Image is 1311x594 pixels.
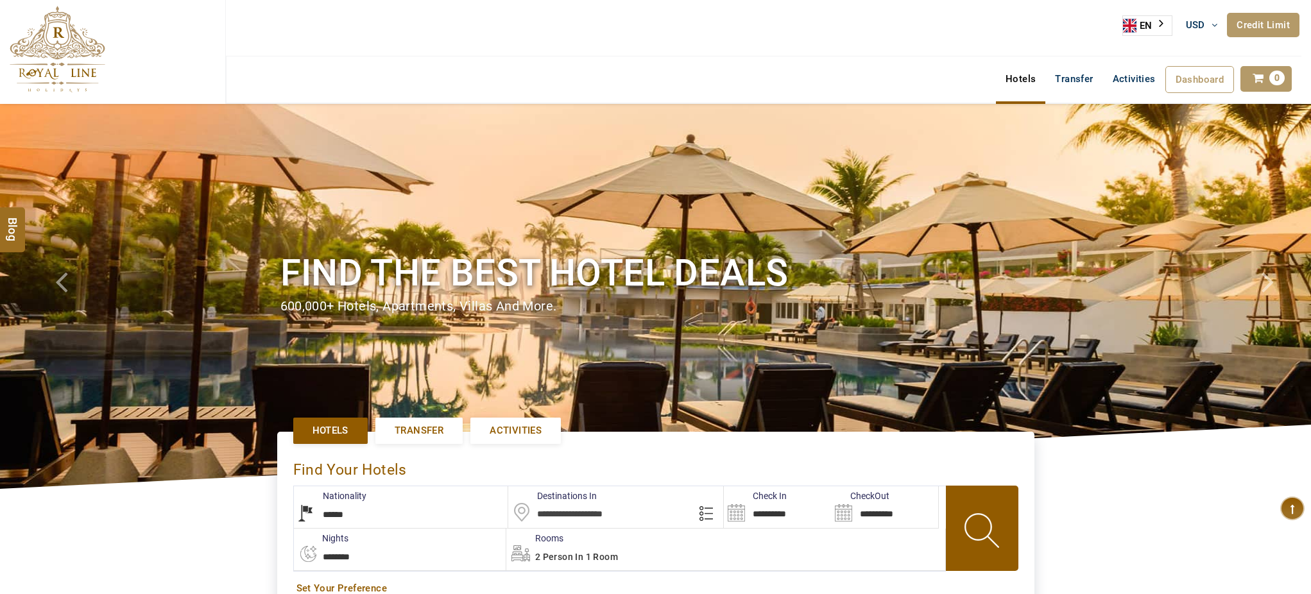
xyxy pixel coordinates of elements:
label: nights [293,532,348,545]
aside: Language selected: English [1122,15,1172,36]
span: 0 [1269,71,1285,85]
div: 600,000+ hotels, apartments, villas and more. [280,297,1031,316]
a: EN [1123,16,1172,35]
input: Search [724,486,831,528]
a: Activities [1103,66,1165,92]
input: Search [831,486,938,528]
div: Language [1122,15,1172,36]
div: Find Your Hotels [293,448,1018,486]
span: USD [1186,19,1205,31]
a: Activities [470,418,561,444]
span: Blog [4,217,21,228]
span: 2 Person in 1 Room [535,552,618,562]
a: Hotels [293,418,368,444]
h1: Find the best hotel deals [280,249,1031,297]
a: Transfer [375,418,463,444]
a: Hotels [996,66,1045,92]
label: Destinations In [508,489,597,502]
span: Hotels [313,424,348,437]
a: Credit Limit [1227,13,1299,37]
span: Dashboard [1176,74,1224,85]
img: The Royal Line Holidays [10,6,105,92]
a: Transfer [1045,66,1102,92]
a: 0 [1240,66,1292,92]
span: Transfer [395,424,443,437]
label: Nationality [294,489,366,502]
label: CheckOut [831,489,889,502]
label: Check In [724,489,787,502]
span: Activities [490,424,542,437]
label: Rooms [506,532,563,545]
